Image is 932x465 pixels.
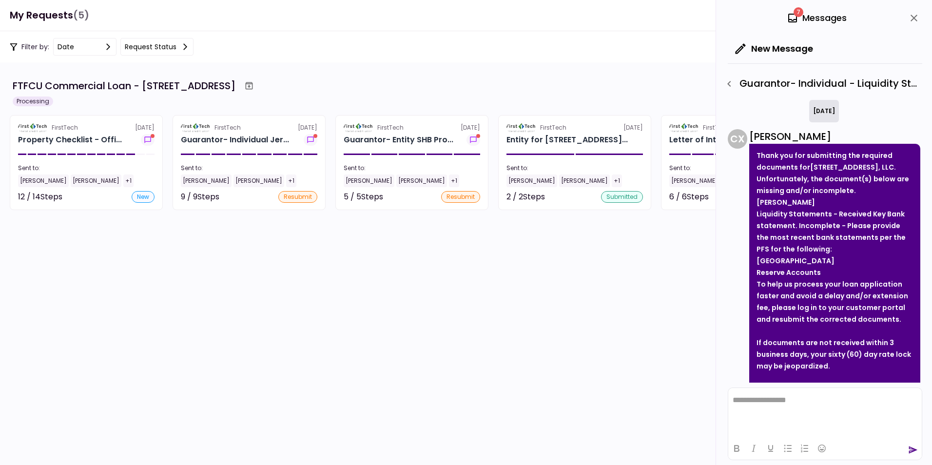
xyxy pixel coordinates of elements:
[52,123,78,132] div: FirstTech
[18,191,62,203] div: 12 / 14 Steps
[908,445,918,455] button: send
[796,442,813,455] button: Numbered list
[757,256,835,266] strong: [GEOGRAPHIC_DATA]
[779,442,796,455] button: Bullet list
[73,5,89,25] span: (5)
[344,191,383,203] div: 5 / 5 Steps
[13,78,235,93] div: FTFCU Commercial Loan - [STREET_ADDRESS]
[10,5,89,25] h1: My Requests
[240,77,258,95] button: Archive workflow
[540,123,566,132] div: FirstTech
[601,191,643,203] div: submitted
[757,209,906,254] strong: Liquidity Statements - Received Key Bank statement. Incomplete - Please provide the most recent b...
[344,123,373,132] img: Partner logo
[181,174,232,187] div: [PERSON_NAME]
[809,100,839,122] div: [DATE]
[757,174,909,195] strong: Unfortunately, the document(s) below are missing and/or incomplete.
[506,174,557,187] div: [PERSON_NAME]
[506,123,536,132] img: Partner logo
[749,129,920,144] div: [PERSON_NAME]
[757,150,913,173] div: Thank you for submitting the required documents for .
[721,76,922,92] div: Guarantor- Individual - Liquidity Statements - Guarantor
[18,164,155,173] div: Sent to:
[18,123,48,132] img: Partner logo
[506,191,545,203] div: 2 / 2 Steps
[757,197,815,207] strong: [PERSON_NAME]
[181,123,211,132] img: Partner logo
[669,191,709,203] div: 6 / 6 Steps
[466,134,480,146] button: show-messages
[233,174,284,187] div: [PERSON_NAME]
[728,36,821,61] button: New Message
[757,268,821,277] strong: Reserve Accounts
[728,129,747,149] div: C X
[304,134,317,146] button: show-messages
[120,38,194,56] button: Request status
[794,7,803,17] span: 7
[814,442,830,455] button: Emojis
[669,174,720,187] div: [PERSON_NAME]
[745,442,762,455] button: Italic
[18,174,69,187] div: [PERSON_NAME]
[13,97,53,106] div: Processing
[506,164,643,173] div: Sent to:
[181,134,289,146] div: Guarantor- Individual Jeremy Hamilton
[344,134,453,146] div: Guarantor- Entity SHB Properties, LLC
[214,123,241,132] div: FirstTech
[506,123,643,132] div: [DATE]
[58,41,74,52] div: date
[396,174,447,187] div: [PERSON_NAME]
[71,174,121,187] div: [PERSON_NAME]
[181,191,219,203] div: 9 / 9 Steps
[181,164,317,173] div: Sent to:
[757,337,913,372] div: If documents are not received within 3 business days, your sixty (60) day rate lock may be jeopar...
[810,162,894,172] strong: [STREET_ADDRESS], LLC
[703,123,729,132] div: FirstTech
[669,164,806,173] div: Sent to:
[377,123,404,132] div: FirstTech
[141,134,155,146] button: show-messages
[728,388,922,437] iframe: Rich Text Area
[762,442,779,455] button: Underline
[132,191,155,203] div: new
[278,191,317,203] div: resubmit
[181,123,317,132] div: [DATE]
[449,174,459,187] div: +1
[344,164,480,173] div: Sent to:
[53,38,116,56] button: date
[612,174,622,187] div: +1
[18,134,122,146] div: Property Checklist - Office Retail 503 E 6th Street
[123,174,134,187] div: +1
[18,123,155,132] div: [DATE]
[344,123,480,132] div: [DATE]
[669,123,699,132] img: Partner logo
[286,174,296,187] div: +1
[906,10,922,26] button: close
[787,11,847,25] div: Messages
[669,123,806,132] div: [DATE]
[757,278,913,325] div: To help us process your loan application faster and avoid a delay and/or extension fee, please lo...
[10,38,194,56] div: Filter by:
[728,442,745,455] button: Bold
[506,134,628,146] div: Entity for 503 E 6th Street Del Rio TX, LLC RSMA Properties, LLC
[344,174,394,187] div: [PERSON_NAME]
[559,174,610,187] div: [PERSON_NAME]
[669,134,769,146] div: Letter of Interest for 503 E 6th Street Del Rio TX, LLC 503 E 6th Street Del Rio
[441,191,480,203] div: resubmit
